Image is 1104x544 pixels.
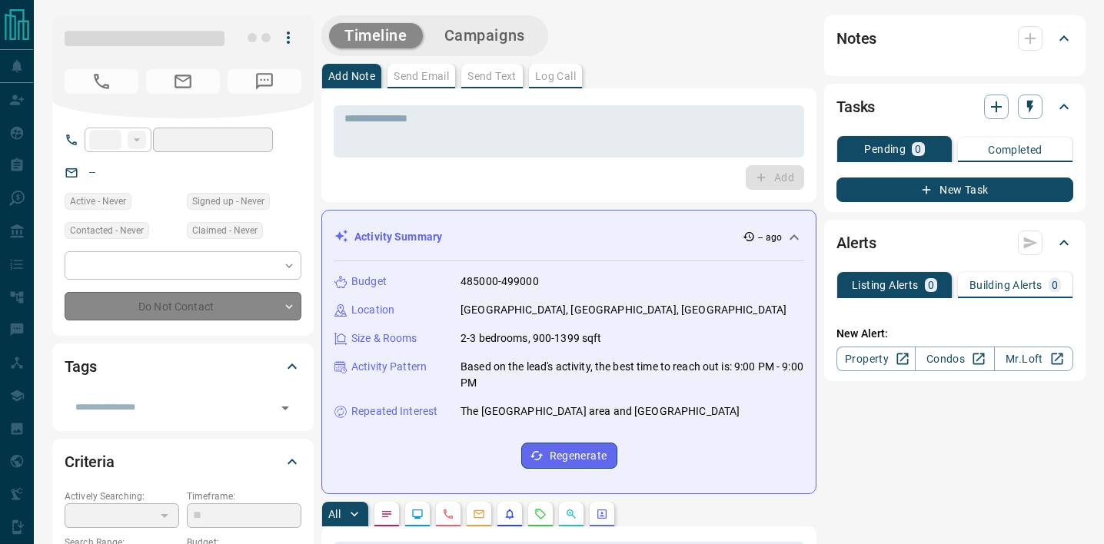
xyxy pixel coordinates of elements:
[89,166,95,178] a: --
[473,508,485,520] svg: Emails
[461,274,539,290] p: 485000-499000
[534,508,547,520] svg: Requests
[65,292,301,320] div: Do Not Contact
[836,26,876,51] h2: Notes
[596,508,608,520] svg: Agent Actions
[915,144,921,154] p: 0
[274,397,296,419] button: Open
[192,223,258,238] span: Claimed - Never
[429,23,540,48] button: Campaigns
[351,330,417,347] p: Size & Rooms
[442,508,454,520] svg: Calls
[928,280,934,290] p: 0
[461,302,786,318] p: [GEOGRAPHIC_DATA], [GEOGRAPHIC_DATA], [GEOGRAPHIC_DATA]
[461,330,602,347] p: 2-3 bedrooms, 900-1399 sqft
[836,326,1073,342] p: New Alert:
[187,489,301,503] p: Timeframe:
[836,20,1073,57] div: Notes
[836,88,1073,125] div: Tasks
[994,347,1073,371] a: Mr.Loft
[228,69,301,94] span: No Number
[836,231,876,255] h2: Alerts
[334,223,803,251] div: Activity Summary-- ago
[65,449,115,474] h2: Criteria
[65,348,301,385] div: Tags
[565,508,577,520] svg: Opportunities
[411,508,424,520] svg: Lead Browsing Activity
[146,69,220,94] span: No Email
[65,489,179,503] p: Actively Searching:
[969,280,1042,290] p: Building Alerts
[836,177,1073,202] button: New Task
[328,71,375,81] p: Add Note
[65,354,96,379] h2: Tags
[351,274,387,290] p: Budget
[65,443,301,480] div: Criteria
[836,224,1073,261] div: Alerts
[192,194,264,209] span: Signed up - Never
[381,508,393,520] svg: Notes
[988,144,1042,155] p: Completed
[1052,280,1058,290] p: 0
[836,95,875,119] h2: Tasks
[65,69,138,94] span: No Number
[915,347,994,371] a: Condos
[329,23,423,48] button: Timeline
[758,231,782,244] p: -- ago
[864,144,906,154] p: Pending
[461,359,803,391] p: Based on the lead's activity, the best time to reach out is: 9:00 PM - 9:00 PM
[351,403,437,420] p: Repeated Interest
[836,347,916,371] a: Property
[504,508,516,520] svg: Listing Alerts
[351,302,394,318] p: Location
[351,359,427,375] p: Activity Pattern
[70,194,126,209] span: Active - Never
[521,443,617,469] button: Regenerate
[461,403,740,420] p: The [GEOGRAPHIC_DATA] area and [GEOGRAPHIC_DATA]
[354,229,442,245] p: Activity Summary
[70,223,144,238] span: Contacted - Never
[328,509,341,519] p: All
[852,280,919,290] p: Listing Alerts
